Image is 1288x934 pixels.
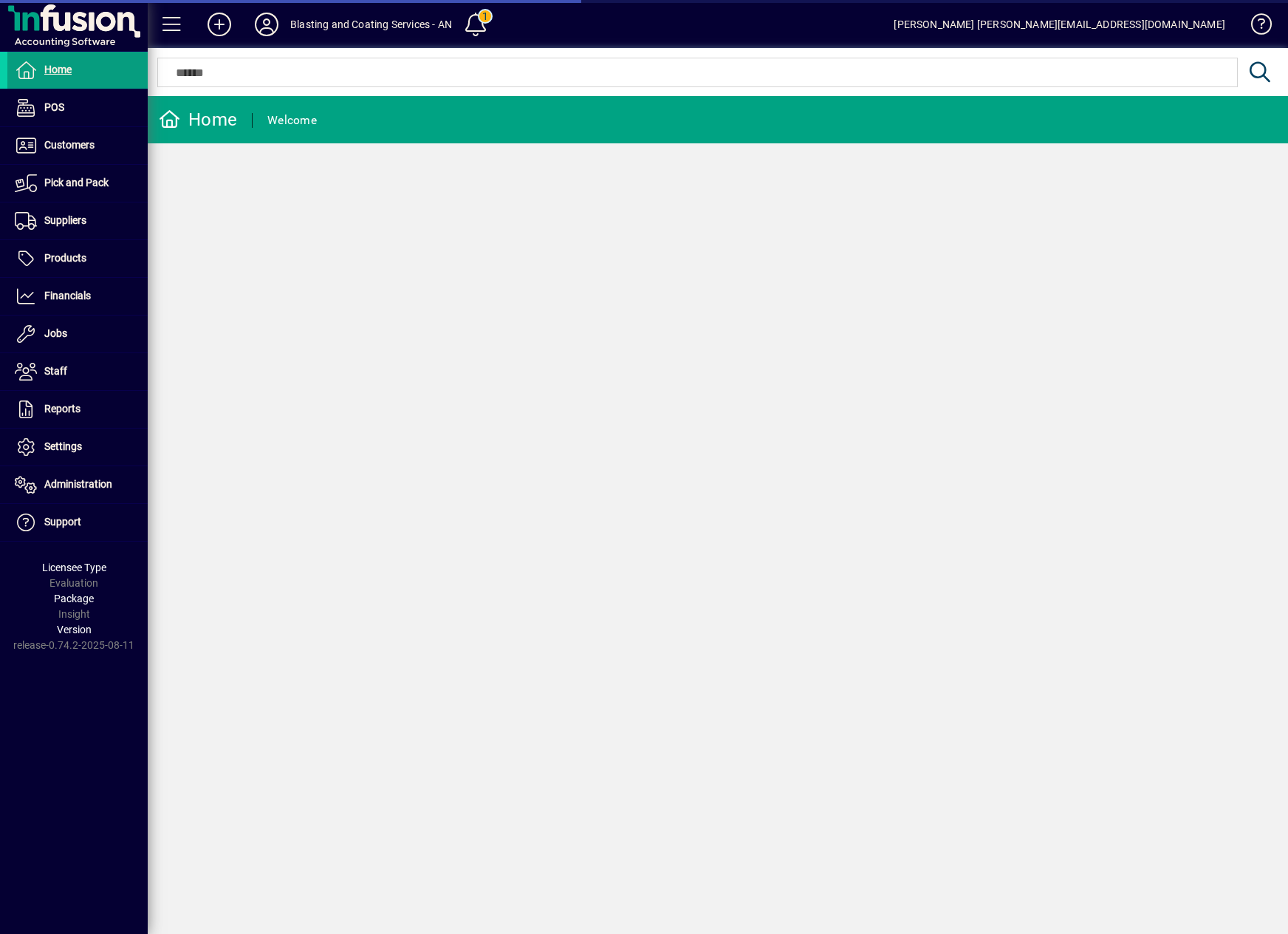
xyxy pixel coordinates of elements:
div: [PERSON_NAME] [PERSON_NAME][EMAIL_ADDRESS][DOMAIN_NAME] [894,13,1225,36]
a: Financials [7,278,148,315]
a: Staff [7,353,148,390]
span: Customers [44,139,95,151]
a: Reports [7,391,148,428]
span: Reports [44,403,80,415]
a: Administration [7,466,148,503]
a: Settings [7,429,148,466]
span: Home [44,64,72,75]
span: Products [44,252,86,264]
span: Licensee Type [42,562,106,573]
span: Version [57,624,92,635]
span: Staff [44,365,67,377]
a: Suppliers [7,202,148,239]
span: Settings [44,440,82,452]
span: Pick and Pack [44,177,109,188]
div: Welcome [267,109,317,132]
button: Profile [243,11,290,38]
a: Jobs [7,316,148,352]
a: Pick and Pack [7,165,148,202]
span: Suppliers [44,214,86,226]
a: Products [7,240,148,277]
a: POS [7,89,148,126]
div: Home [159,108,237,132]
button: Add [196,11,243,38]
span: Administration [44,478,112,490]
span: Jobs [44,327,67,339]
a: Knowledge Base [1240,3,1270,51]
a: Customers [7,127,148,164]
div: Blasting and Coating Services - AN [290,13,452,36]
span: Financials [44,290,91,301]
span: Package [54,593,94,604]
a: Support [7,504,148,541]
span: POS [44,101,64,113]
span: Support [44,516,81,528]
